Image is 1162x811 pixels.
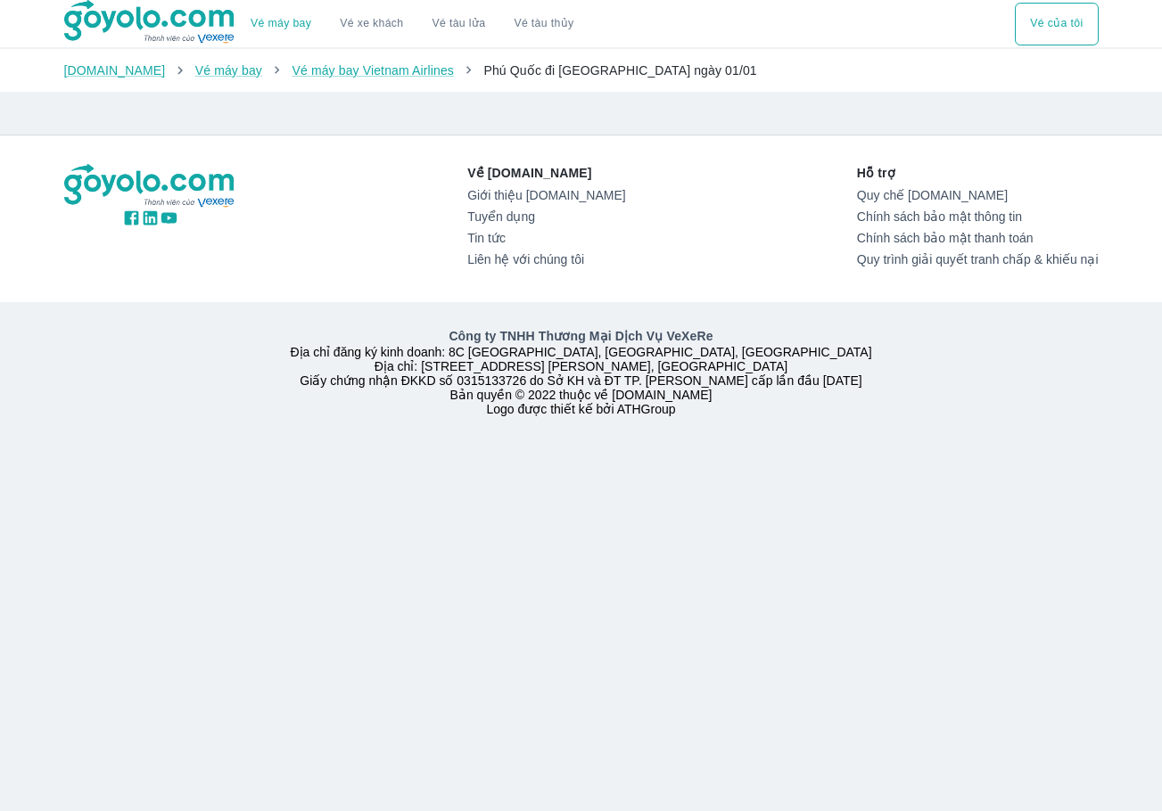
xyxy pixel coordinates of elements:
[857,164,1099,182] p: Hỗ trợ
[68,327,1095,345] p: Công ty TNHH Thương Mại Dịch Vụ VeXeRe
[499,3,588,45] button: Vé tàu thủy
[64,61,1099,79] nav: breadcrumb
[54,327,1109,416] div: Địa chỉ đăng ký kinh doanh: 8C [GEOGRAPHIC_DATA], [GEOGRAPHIC_DATA], [GEOGRAPHIC_DATA] Địa chỉ: [...
[483,63,756,78] span: Phú Quốc đi [GEOGRAPHIC_DATA] ngày 01/01
[1015,3,1098,45] button: Vé của tôi
[195,63,262,78] a: Vé máy bay
[64,63,166,78] a: [DOMAIN_NAME]
[467,209,625,224] a: Tuyển dụng
[251,17,311,30] a: Vé máy bay
[292,63,454,78] a: Vé máy bay Vietnam Airlines
[857,188,1099,202] a: Quy chế [DOMAIN_NAME]
[467,252,625,266] a: Liên hệ với chúng tôi
[467,164,625,182] p: Về [DOMAIN_NAME]
[467,231,625,245] a: Tin tức
[64,164,237,209] img: logo
[857,231,1099,245] a: Chính sách bảo mật thanh toán
[418,3,500,45] a: Vé tàu lửa
[857,252,1099,266] a: Quy trình giải quyết tranh chấp & khiếu nại
[236,3,588,45] div: choose transportation mode
[857,209,1099,224] a: Chính sách bảo mật thông tin
[1015,3,1098,45] div: choose transportation mode
[340,17,403,30] a: Vé xe khách
[467,188,625,202] a: Giới thiệu [DOMAIN_NAME]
